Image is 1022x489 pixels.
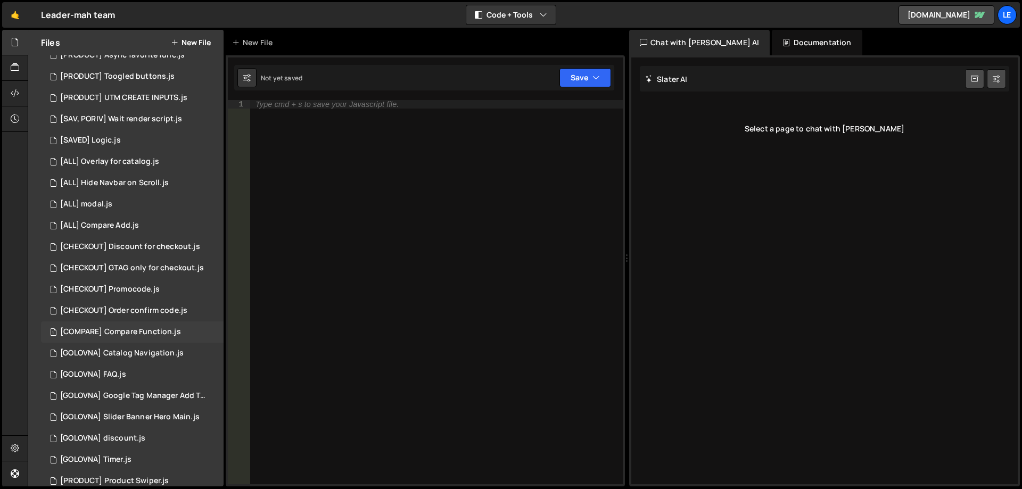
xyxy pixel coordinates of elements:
[41,300,224,321] div: 16298/44879.js
[41,258,224,279] div: 16298/45143.js
[60,157,159,167] div: [ALL] Overlay for catalog.js
[41,151,224,172] div: 16298/45111.js
[41,130,224,151] div: 16298/45575.js
[50,329,56,337] span: 1
[41,45,224,66] div: 16298/45626.js
[60,455,131,465] div: [GOLOVNA] Timer.js
[41,449,224,470] div: 16298/44400.js
[41,407,224,428] div: 16298/44401.js
[41,343,224,364] div: 16298/44855.js
[60,285,160,294] div: [CHECKOUT] Promocode.js
[228,100,250,109] div: 1
[41,279,224,300] div: 16298/45144.js
[41,9,115,21] div: Leader-mah team
[60,370,126,379] div: [GOLOVNA] FAQ.js
[60,93,187,103] div: [PRODUCT] UTM CREATE INPUTS.js
[41,109,224,130] div: 16298/45691.js
[41,236,224,258] div: 16298/45243.js
[41,172,224,194] div: 16298/44402.js
[466,5,556,24] button: Code + Tools
[171,38,211,47] button: New File
[232,37,277,48] div: New File
[41,321,224,343] div: 16298/45065.js
[60,114,182,124] div: [SAV, PORIV] Wait render script.js
[60,263,204,273] div: [CHECKOUT] GTAG only for checkout.js
[60,476,169,486] div: [PRODUCT] Product Swiper.js
[60,178,169,188] div: [ALL] Hide Navbar on Scroll.js
[41,428,224,449] div: 16298/44466.js
[60,327,181,337] div: [COMPARE] Compare Function.js
[41,215,224,236] div: 16298/45098.js
[60,51,185,60] div: [PRODUCT] Async favorite func.js
[41,385,227,407] div: 16298/44469.js
[60,306,187,316] div: [CHECKOUT] Order confirm code.js
[772,30,862,55] div: Documentation
[60,72,175,81] div: [PRODUCT] Toogled buttons.js
[41,194,224,215] div: 16298/44976.js
[559,68,611,87] button: Save
[998,5,1017,24] a: Le
[60,391,207,401] div: [GOLOVNA] Google Tag Manager Add To Cart.js
[60,412,200,422] div: [GOLOVNA] Slider Banner Hero Main.js
[60,221,139,230] div: [ALL] Compare Add.js
[60,434,145,443] div: [GOLOVNA] discount.js
[60,242,200,252] div: [CHECKOUT] Discount for checkout.js
[41,66,224,87] div: 16298/45504.js
[60,200,112,209] div: [ALL] modal.js
[629,30,770,55] div: Chat with [PERSON_NAME] AI
[41,87,224,109] div: 16298/45326.js
[261,73,302,82] div: Not yet saved
[41,364,224,385] div: 16298/44463.js
[60,349,184,358] div: [GOLOVNA] Catalog Navigation.js
[2,2,28,28] a: 🤙
[60,136,121,145] div: [SAVED] Logic.js
[645,74,688,84] h2: Slater AI
[640,107,1009,150] div: Select a page to chat with [PERSON_NAME]
[256,101,399,108] div: Type cmd + s to save your Javascript file.
[899,5,994,24] a: [DOMAIN_NAME]
[41,37,60,48] h2: Files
